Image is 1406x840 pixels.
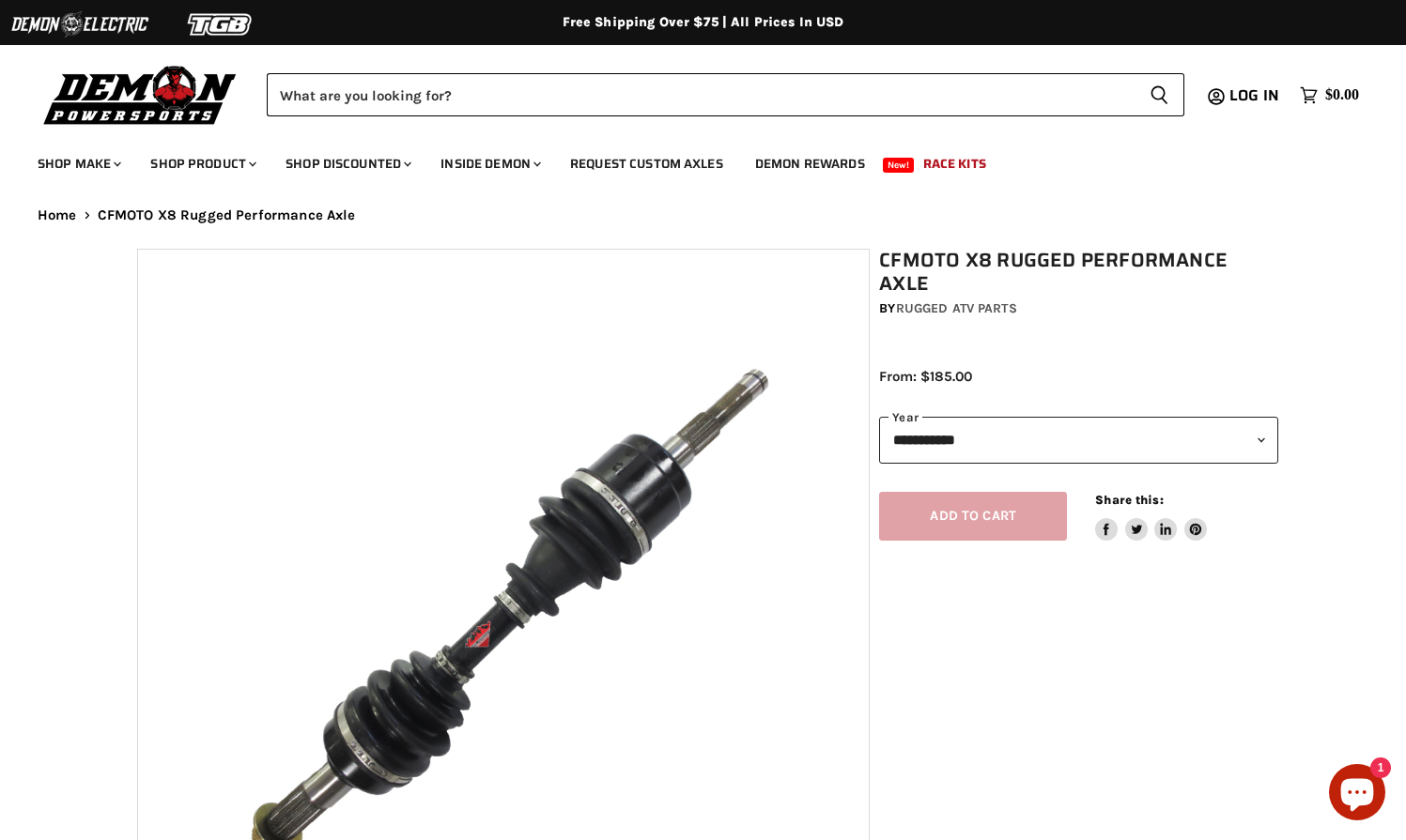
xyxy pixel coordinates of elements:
h1: CFMOTO X8 Rugged Performance Axle [879,249,1278,296]
inbox-online-store-chat: Shopify online store chat [1323,764,1391,825]
button: Search [1135,73,1184,116]
a: Shop Make [23,145,132,183]
div: by [879,298,1278,319]
span: New! [883,158,915,173]
input: Search [267,73,1135,116]
span: Log in [1229,84,1279,107]
a: Request Custom Axles [556,145,737,183]
img: TGB Logo 2 [150,7,291,42]
img: Demon Electric Logo 2 [9,7,150,42]
a: Race Kits [909,145,1000,183]
a: Shop Product [136,145,268,183]
a: Inside Demon [426,145,552,183]
a: Home [38,207,77,223]
img: Demon Powersports [38,61,243,128]
span: Share this: [1095,493,1163,507]
a: Demon Rewards [741,145,879,183]
a: Shop Discounted [271,145,423,183]
ul: Main menu [23,137,1354,183]
span: $0.00 [1325,86,1359,104]
a: Rugged ATV Parts [896,300,1017,316]
a: $0.00 [1290,82,1368,109]
aside: Share this: [1095,492,1207,542]
form: Product [267,73,1184,116]
span: From: $185.00 [879,368,972,385]
a: Log in [1221,87,1290,104]
span: CFMOTO X8 Rugged Performance Axle [98,207,356,223]
select: year [879,417,1278,463]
